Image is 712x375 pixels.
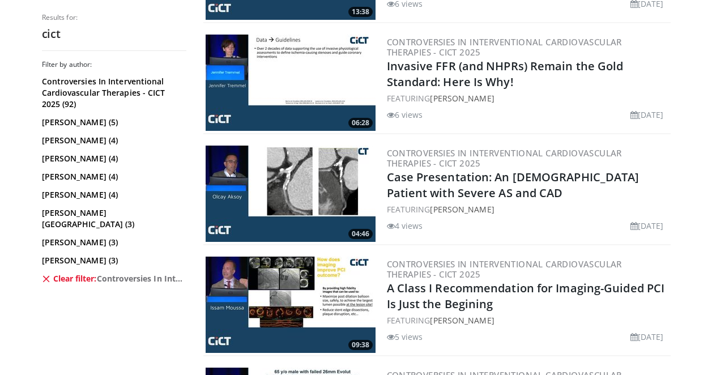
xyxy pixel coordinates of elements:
a: Controversies in Interventional Cardiovascular Therapies - CICT 2025 [387,258,622,280]
a: [PERSON_NAME] (4) [42,153,184,164]
a: A Class I Recommendation for Imaging-Guided PCI Is Just the Begining [387,280,665,312]
a: [PERSON_NAME] [430,315,494,326]
a: 09:38 [206,257,376,353]
li: [DATE] [630,220,664,232]
a: [PERSON_NAME] (3) [42,255,184,266]
a: Controversies in Interventional Cardiovascular Therapies - CICT 2025 [387,36,622,58]
span: 04:46 [348,229,373,239]
a: [PERSON_NAME] (5) [42,117,184,128]
a: Clear filter:Controversies In Interventional Cardiovascular Therapies - CICT 2025 [42,273,184,284]
h2: cict [42,27,186,41]
a: Invasive FFR (and NHPRs) Remain the Gold Standard: Here Is Why! [387,58,624,90]
a: [PERSON_NAME] [430,93,494,104]
p: Results for: [42,13,186,22]
img: 12c44e82-3081-4d14-87ba-e216c4c32968.300x170_q85_crop-smart_upscale.jpg [206,35,376,131]
a: [PERSON_NAME] (4) [42,135,184,146]
a: 04:46 [206,146,376,242]
a: [PERSON_NAME] (4) [42,171,184,182]
li: 6 views [387,109,423,121]
span: 09:38 [348,340,373,350]
a: [PERSON_NAME] [GEOGRAPHIC_DATA] (3) [42,207,184,230]
div: FEATURING [387,203,668,215]
a: Controversies In Interventional Cardiovascular Therapies - CICT 2025 (92) [42,76,184,110]
a: 06:28 [206,35,376,131]
img: b1921bc1-0f11-48e9-bac8-cfe3a7d60f34.300x170_q85_crop-smart_upscale.jpg [206,257,376,353]
a: Controversies in Interventional Cardiovascular Therapies - CICT 2025 [387,147,622,169]
img: 53da643c-2b28-48e5-a7bb-62e213f6b8f1.300x170_q85_crop-smart_upscale.jpg [206,146,376,242]
li: 4 views [387,220,423,232]
a: [PERSON_NAME] (4) [42,189,184,201]
li: [DATE] [630,331,664,343]
span: 13:38 [348,7,373,17]
h3: Filter by author: [42,60,186,69]
li: [DATE] [630,109,664,121]
a: Case Presentation: An [DEMOGRAPHIC_DATA] Patient with Severe AS and CAD [387,169,639,201]
span: Controversies In Interventional Cardiovascular Therapies - CICT 2025 [97,273,184,284]
div: FEATURING [387,314,668,326]
li: 5 views [387,331,423,343]
div: FEATURING [387,92,668,104]
a: [PERSON_NAME] (3) [42,237,184,248]
span: 06:28 [348,118,373,128]
a: [PERSON_NAME] [430,204,494,215]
